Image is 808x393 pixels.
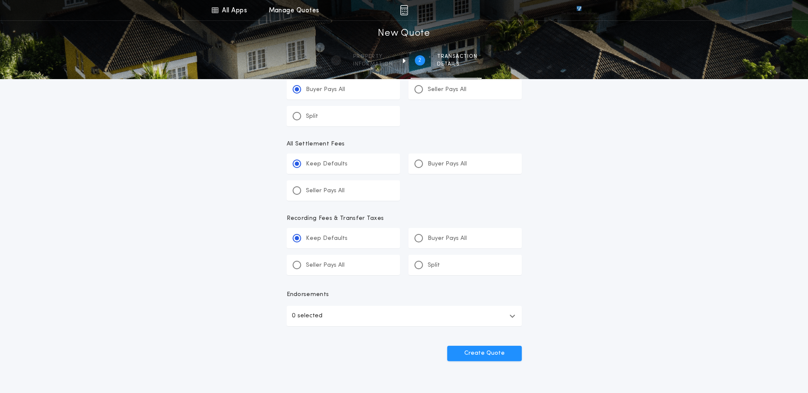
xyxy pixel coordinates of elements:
p: Buyer Pays All [428,234,467,243]
span: information [353,61,393,68]
button: Create Quote [447,346,522,361]
p: Buyer Pays All [306,85,345,94]
p: 0 selected [292,311,322,321]
p: Seller Pays All [428,85,466,94]
p: Seller Pays All [306,187,345,195]
p: Keep Defaults [306,234,348,243]
img: vs-icon [561,6,597,14]
h1: New Quote [378,27,430,40]
span: Transaction [437,53,477,60]
p: Split [306,112,318,121]
p: Buyer Pays All [428,160,467,168]
p: Endorsements [287,290,522,299]
p: Keep Defaults [306,160,348,168]
span: Property [353,53,393,60]
p: All Settlement Fees [287,140,522,148]
p: Split [428,261,440,270]
img: img [400,5,408,15]
h2: 2 [418,57,421,64]
p: Recording Fees & Transfer Taxes [287,214,522,223]
span: details [437,61,477,68]
button: 0 selected [287,306,522,326]
p: Seller Pays All [306,261,345,270]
